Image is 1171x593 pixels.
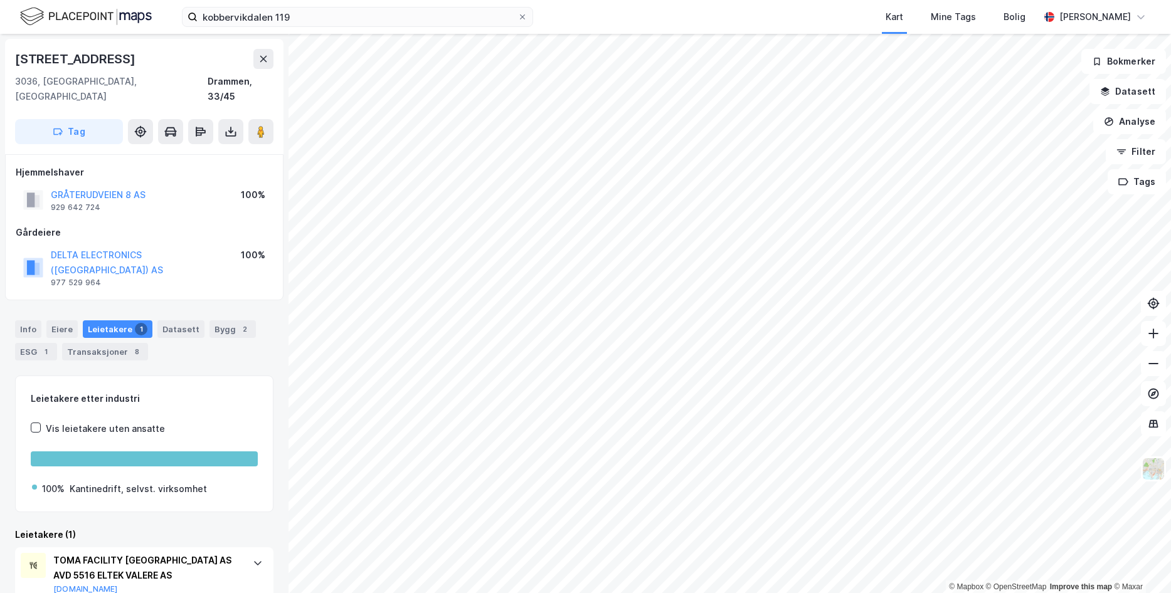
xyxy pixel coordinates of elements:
button: Bokmerker [1081,49,1166,74]
div: TOMA FACILITY [GEOGRAPHIC_DATA] AS AVD 5516 ELTEK VALERE AS [53,553,240,583]
div: 100% [241,187,265,202]
div: Bygg [209,320,256,338]
div: 100% [241,248,265,263]
div: Hjemmelshaver [16,165,273,180]
div: Bolig [1004,9,1025,24]
div: Kart [886,9,903,24]
div: 1 [135,323,147,335]
div: 100% [42,481,65,496]
button: Tags [1108,169,1166,194]
div: Mine Tags [931,9,976,24]
div: Leietakere [83,320,152,338]
iframe: Chat Widget [1108,533,1171,593]
button: Analyse [1093,109,1166,134]
input: Søk på adresse, matrikkel, gårdeiere, leietakere eller personer [198,8,517,26]
div: [PERSON_NAME] [1059,9,1131,24]
div: Gårdeiere [16,225,273,240]
div: ESG [15,343,57,360]
div: Leietakere etter industri [31,391,258,406]
a: Mapbox [949,582,983,591]
div: Datasett [157,320,204,338]
button: Datasett [1089,79,1166,104]
div: Drammen, 33/45 [208,74,273,104]
div: Leietakere (1) [15,527,273,542]
img: Z [1142,457,1165,481]
div: Eiere [46,320,78,338]
div: Transaksjoner [62,343,148,360]
div: [STREET_ADDRESS] [15,49,138,69]
div: 2 [238,323,251,335]
button: Filter [1106,139,1166,164]
div: 3036, [GEOGRAPHIC_DATA], [GEOGRAPHIC_DATA] [15,74,208,104]
div: Vis leietakere uten ansatte [46,421,165,436]
img: logo.f888ab2527a4732fd821a326f86c7f29.svg [20,6,152,28]
div: Kontrollprogram for chat [1108,533,1171,593]
a: Improve this map [1050,582,1112,591]
div: 929 642 724 [51,202,100,213]
div: Info [15,320,41,338]
div: 8 [130,345,143,358]
button: Tag [15,119,123,144]
a: OpenStreetMap [986,582,1047,591]
div: Kantinedrift, selvst. virksomhet [70,481,207,496]
div: 1 [40,345,52,358]
div: 977 529 964 [51,278,101,288]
